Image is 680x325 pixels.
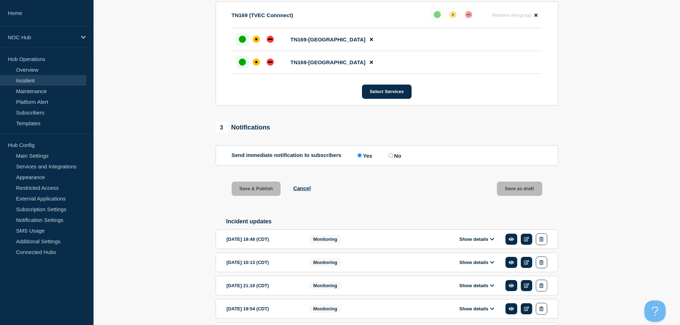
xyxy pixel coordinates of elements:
[309,305,342,313] span: Monitoring
[267,36,274,43] div: down
[227,233,298,245] div: [DATE] 19:48 (CDT)
[431,8,444,21] button: up
[293,185,311,191] button: Cancel
[232,152,542,159] div: Send immediate notification to subscribers
[239,36,246,43] div: up
[309,258,342,266] span: Monitoring
[216,122,270,134] div: Notifications
[488,8,542,22] button: Remove the group
[8,34,76,40] p: NOC Hub
[357,153,362,158] input: Yes
[226,218,558,225] h2: Incident updates
[309,281,342,290] span: Monitoring
[309,235,342,243] span: Monitoring
[644,300,666,322] iframe: Help Scout Beacon - Open
[497,182,542,196] button: Save as draft
[216,122,228,134] span: 3
[465,11,472,18] div: down
[232,12,293,18] p: TN169 (TVEC Connnect)
[457,236,497,242] button: Show details
[227,280,298,291] div: [DATE] 21:10 (CDT)
[387,152,401,159] label: No
[457,306,497,312] button: Show details
[492,12,532,18] span: Remove the group
[356,152,372,159] label: Yes
[457,259,497,265] button: Show details
[457,283,497,289] button: Show details
[267,59,274,66] div: down
[227,303,298,315] div: [DATE] 19:54 (CDT)
[447,8,459,21] button: affected
[462,8,475,21] button: down
[227,257,298,268] div: [DATE] 10:13 (CDT)
[362,85,412,99] button: Select Services
[232,152,342,159] p: Send immediate notification to subscribers
[239,59,246,66] div: up
[449,11,457,18] div: affected
[434,11,441,18] div: up
[253,59,260,66] div: affected
[232,182,281,196] button: Save & Publish
[388,153,393,158] input: No
[253,36,260,43] div: affected
[291,36,366,42] span: TN169-[GEOGRAPHIC_DATA]
[291,59,366,65] span: TN169-[GEOGRAPHIC_DATA]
